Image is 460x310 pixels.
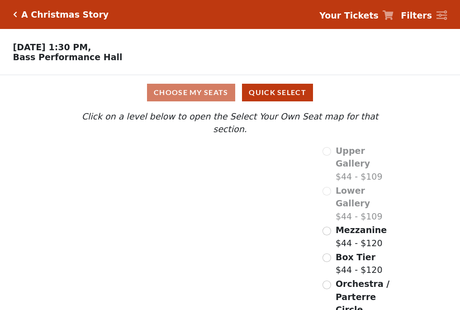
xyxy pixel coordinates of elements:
[401,9,447,22] a: Filters
[108,149,209,173] path: Upper Gallery - Seats Available: 0
[336,184,396,223] label: $44 - $109
[115,169,223,203] path: Lower Gallery - Seats Available: 0
[336,146,370,169] span: Upper Gallery
[401,10,432,20] strong: Filters
[336,252,375,262] span: Box Tier
[336,186,370,209] span: Lower Gallery
[21,10,109,20] h5: A Christmas Story
[319,10,379,20] strong: Your Tickets
[336,225,387,235] span: Mezzanine
[164,233,266,295] path: Orchestra / Parterre Circle - Seats Available: 131
[64,110,396,136] p: Click on a level below to open the Select Your Own Seat map for that section.
[13,11,17,18] a: Click here to go back to filters
[319,9,394,22] a: Your Tickets
[336,144,396,183] label: $44 - $109
[242,84,313,101] button: Quick Select
[336,251,383,277] label: $44 - $120
[336,224,387,249] label: $44 - $120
